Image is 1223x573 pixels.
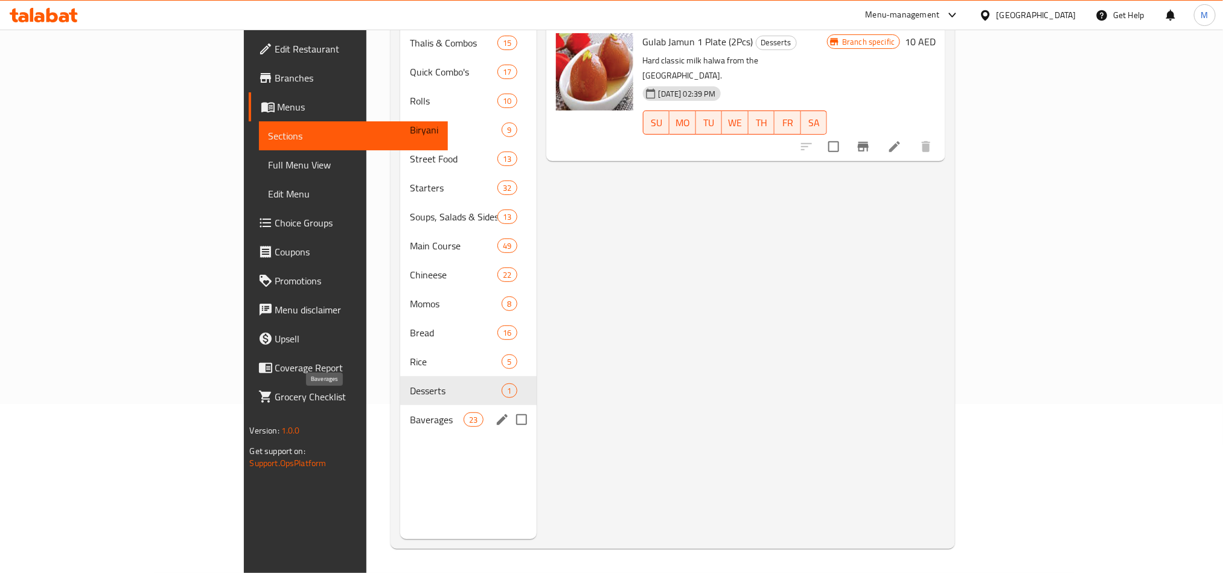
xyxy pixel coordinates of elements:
[497,65,517,79] div: items
[249,353,448,382] a: Coverage Report
[912,132,940,161] button: delete
[249,34,448,63] a: Edit Restaurant
[275,389,438,404] span: Grocery Checklist
[502,383,517,398] div: items
[410,296,502,311] span: Momos
[837,36,899,48] span: Branch specific
[275,71,438,85] span: Branches
[278,100,438,114] span: Menus
[498,66,516,78] span: 17
[410,325,498,340] span: Bread
[410,412,464,427] span: Baverages
[410,267,498,282] span: Chineese
[849,132,878,161] button: Branch-specific-item
[410,383,502,398] span: Desserts
[756,36,796,50] span: Desserts
[410,94,498,108] span: Rolls
[400,260,537,289] div: Chineese22
[556,33,633,110] img: Gulab Jamun 1 Plate (2Pcs)
[774,110,801,135] button: FR
[410,123,502,137] div: Biryani
[497,181,517,195] div: items
[502,123,517,137] div: items
[493,411,511,429] button: edit
[498,269,516,281] span: 22
[722,110,749,135] button: WE
[281,423,300,438] span: 1.0.0
[400,173,537,202] div: Starters32
[502,298,516,310] span: 8
[250,455,327,471] a: Support.OpsPlatform
[275,216,438,230] span: Choice Groups
[701,114,718,132] span: TU
[275,42,438,56] span: Edit Restaurant
[400,24,537,439] nav: Menu sections
[497,238,517,253] div: items
[497,210,517,224] div: items
[727,114,744,132] span: WE
[497,267,517,282] div: items
[400,86,537,115] div: Rolls10
[464,414,482,426] span: 23
[400,231,537,260] div: Main Course49
[779,114,796,132] span: FR
[498,240,516,252] span: 49
[269,187,438,201] span: Edit Menu
[643,110,669,135] button: SU
[502,354,517,369] div: items
[249,266,448,295] a: Promotions
[400,318,537,347] div: Bread16
[410,65,498,79] span: Quick Combo's
[410,210,498,224] span: Soups, Salads & Sides
[497,94,517,108] div: items
[400,347,537,376] div: Rice5
[400,115,537,144] div: Biryani9
[821,134,846,159] span: Select to update
[806,114,823,132] span: SA
[498,37,516,49] span: 15
[866,8,940,22] div: Menu-management
[498,95,516,107] span: 10
[696,110,723,135] button: TU
[400,405,537,434] div: Baverages23edit
[275,360,438,375] span: Coverage Report
[275,303,438,317] span: Menu disclaimer
[400,289,537,318] div: Momos8
[259,121,448,150] a: Sections
[275,274,438,288] span: Promotions
[249,208,448,237] a: Choice Groups
[502,296,517,311] div: items
[400,57,537,86] div: Quick Combo's17
[502,385,516,397] span: 1
[400,376,537,405] div: Desserts1
[887,139,902,154] a: Edit menu item
[1201,8,1209,22] span: M
[250,443,305,459] span: Get support on:
[250,423,279,438] span: Version:
[749,110,775,135] button: TH
[905,33,936,50] h6: 10 AED
[753,114,770,132] span: TH
[502,356,516,368] span: 5
[498,327,516,339] span: 16
[498,182,516,194] span: 32
[643,53,828,83] p: Hard classic milk halwa from the [GEOGRAPHIC_DATA].
[275,245,438,259] span: Coupons
[400,28,537,57] div: Thalis & Combos15
[410,36,498,50] span: Thalis & Combos
[498,211,516,223] span: 13
[259,150,448,179] a: Full Menu View
[249,63,448,92] a: Branches
[997,8,1076,22] div: [GEOGRAPHIC_DATA]
[249,324,448,353] a: Upsell
[249,382,448,411] a: Grocery Checklist
[400,144,537,173] div: Street Food13
[269,129,438,143] span: Sections
[498,153,516,165] span: 13
[654,88,721,100] span: [DATE] 02:39 PM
